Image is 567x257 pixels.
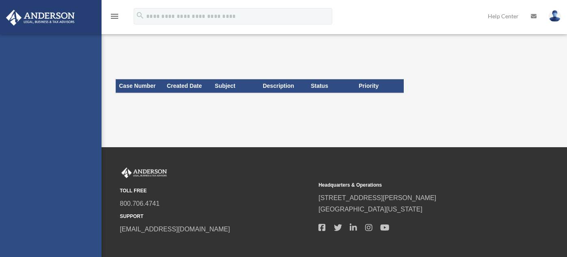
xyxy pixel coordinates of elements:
[110,11,119,21] i: menu
[355,79,403,93] th: Priority
[4,10,77,26] img: Anderson Advisors Platinum Portal
[318,181,511,189] small: Headquarters & Operations
[164,79,212,93] th: Created Date
[120,226,230,233] a: [EMAIL_ADDRESS][DOMAIN_NAME]
[549,10,561,22] img: User Pic
[116,79,164,93] th: Case Number
[120,168,169,178] img: Anderson Advisors Platinum Portal
[260,79,307,93] th: Description
[120,212,313,221] small: SUPPORT
[212,79,260,93] th: Subject
[120,200,160,207] a: 800.706.4741
[120,187,313,195] small: TOLL FREE
[110,14,119,21] a: menu
[307,79,355,93] th: Status
[136,11,145,20] i: search
[318,194,436,201] a: [STREET_ADDRESS][PERSON_NAME]
[318,206,422,213] a: [GEOGRAPHIC_DATA][US_STATE]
